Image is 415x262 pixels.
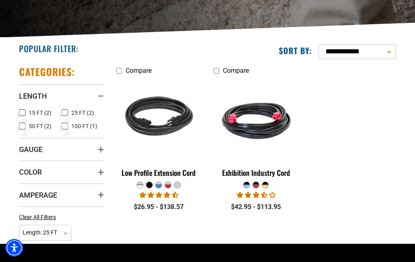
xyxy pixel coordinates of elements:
[19,228,71,236] a: Length: 25 FT
[19,225,71,241] span: Length: 25 FT
[214,169,299,176] div: Exhibition Industry Cord
[5,239,23,257] div: Accessibility Menu
[115,80,203,158] img: black
[19,213,59,222] a: Clear All Filters
[214,78,299,181] a: black red Exhibition Industry Cord
[116,202,201,212] div: $26.95 - $138.57
[19,214,56,220] span: Clear All Filters
[19,43,79,54] h2: Popular Filter:
[223,67,249,74] span: Compare
[19,85,104,107] summary: Length
[139,191,178,199] span: 4.50 stars
[19,184,104,206] summary: Amperage
[19,167,42,177] span: Color
[19,145,43,154] span: Gauge
[19,65,75,78] h2: Categories:
[279,45,312,56] label: Sort by:
[29,123,51,129] span: 50 FT (2)
[237,191,276,199] span: 3.67 stars
[116,169,201,176] div: Low Profile Extension Cord
[19,161,104,183] summary: Color
[29,110,51,116] span: 15 FT (2)
[19,190,57,200] span: Amperage
[212,80,300,158] img: black red
[19,138,104,161] summary: Gauge
[71,110,94,116] span: 25 FT (2)
[214,202,299,212] div: $42.95 - $113.95
[71,123,97,129] span: 100 FT (1)
[19,91,47,101] span: Length
[116,78,201,181] a: black Low Profile Extension Cord
[126,67,152,74] span: Compare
